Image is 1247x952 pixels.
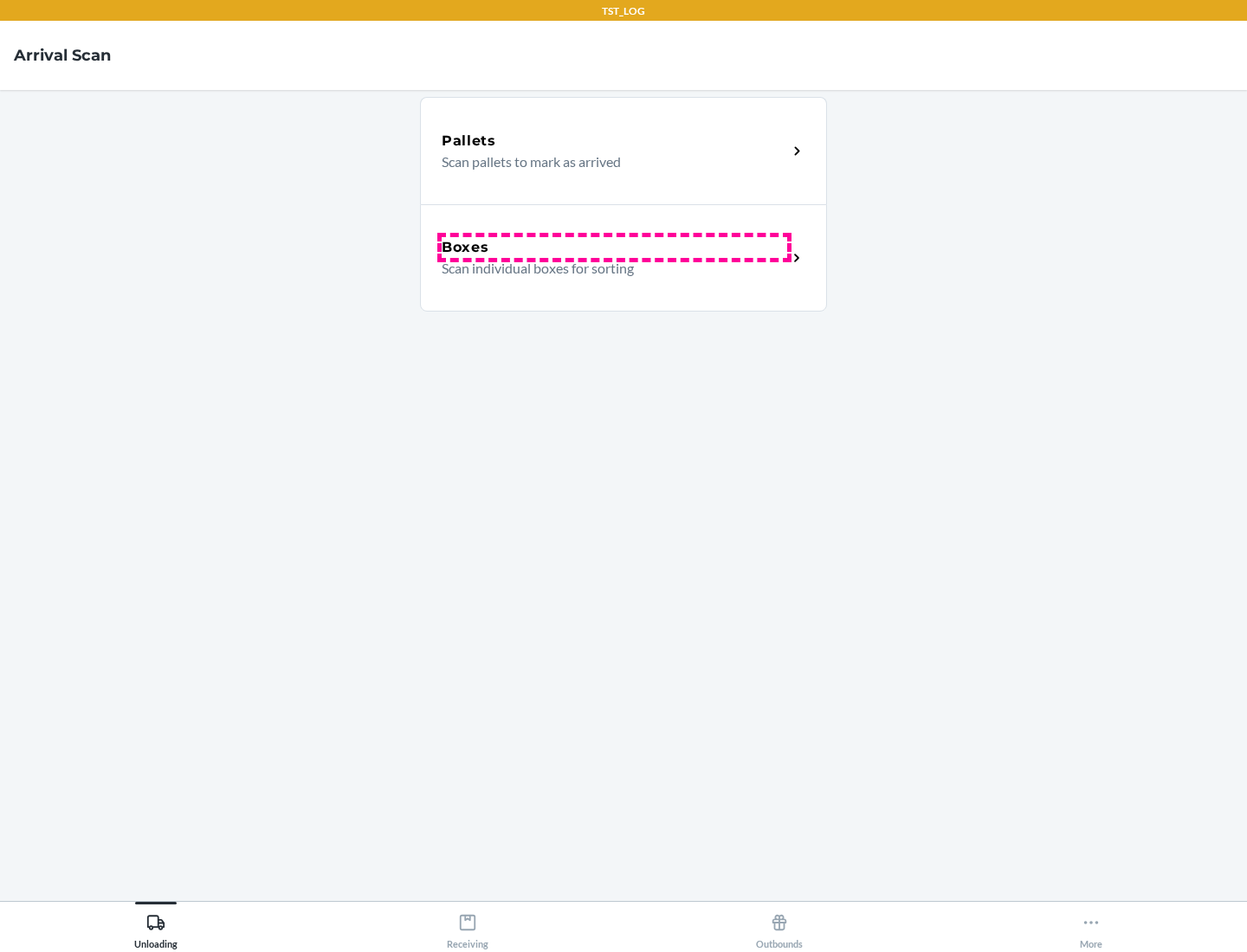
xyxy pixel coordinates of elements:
[623,902,935,949] button: Outbounds
[442,237,489,258] h5: Boxes
[420,97,827,204] a: PalletsScan pallets to mark as arrived
[442,131,496,151] h5: Pallets
[312,902,623,949] button: Receiving
[1080,906,1102,949] div: More
[442,151,773,172] p: Scan pallets to mark as arrived
[602,3,645,19] p: TST_LOG
[442,258,773,279] p: Scan individual boxes for sorting
[14,44,111,67] h4: Arrival Scan
[935,902,1247,949] button: More
[756,906,803,949] div: Outbounds
[447,906,488,949] div: Receiving
[420,204,827,312] a: BoxesScan individual boxes for sorting
[134,906,178,949] div: Unloading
